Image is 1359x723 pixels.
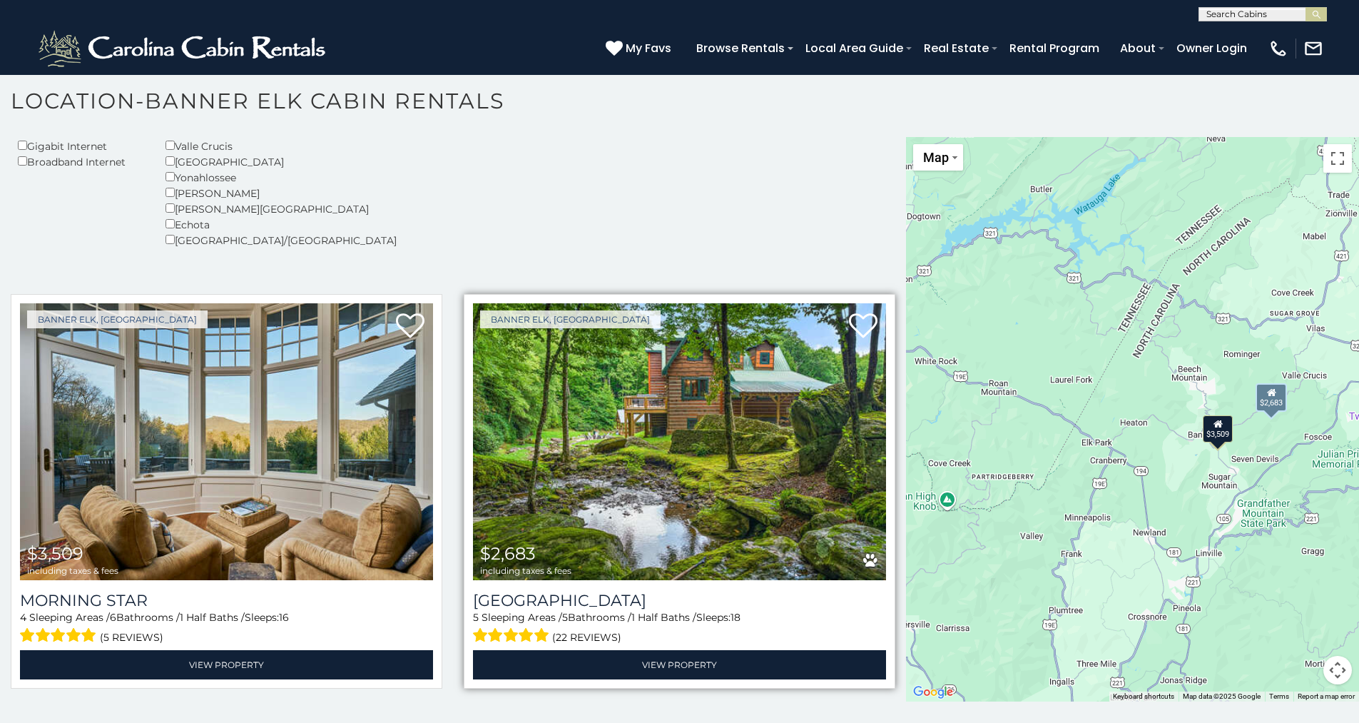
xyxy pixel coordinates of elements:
span: 5 [473,611,479,624]
a: Morning Star [20,591,433,610]
a: My Favs [606,39,675,58]
a: Terms (opens in new tab) [1269,692,1289,700]
img: White-1-2.png [36,27,332,70]
div: Sleeping Areas / Bathrooms / Sleeps: [20,610,433,647]
span: $3,509 [27,543,83,564]
div: [PERSON_NAME][GEOGRAPHIC_DATA] [166,201,397,216]
a: Real Estate [917,36,996,61]
a: Add to favorites [849,312,877,342]
div: Yonahlossee [166,169,397,185]
div: Gigabit Internet [18,138,144,153]
div: $2,683 [1256,383,1288,412]
span: 16 [279,611,289,624]
div: Valle Crucis [166,138,397,153]
a: Eagle Ridge Falls $2,683 including taxes & fees [473,303,886,580]
h3: Eagle Ridge Falls [473,591,886,610]
span: Map data ©2025 Google [1183,692,1261,700]
a: Owner Login [1169,36,1254,61]
img: phone-regular-white.png [1268,39,1288,59]
span: $2,683 [480,543,536,564]
a: Banner Elk, [GEOGRAPHIC_DATA] [480,310,661,328]
div: Broadband Internet [18,153,144,169]
div: [GEOGRAPHIC_DATA]/[GEOGRAPHIC_DATA] [166,232,397,248]
div: Sleeping Areas / Bathrooms / Sleeps: [473,610,886,647]
button: Keyboard shortcuts [1113,692,1174,702]
a: Add to favorites [396,312,424,342]
a: Browse Rentals [689,36,792,61]
img: Morning Star [20,303,433,580]
button: Map camera controls [1323,656,1352,684]
div: [GEOGRAPHIC_DATA] [166,153,397,169]
span: Map [923,150,949,165]
div: [PERSON_NAME] [166,185,397,201]
a: Morning Star $3,509 including taxes & fees [20,303,433,580]
a: Report a map error [1298,692,1355,700]
a: [GEOGRAPHIC_DATA] [473,591,886,610]
span: 6 [110,611,116,624]
span: My Favs [626,39,671,57]
div: $3,509 [1203,415,1233,443]
a: Local Area Guide [798,36,910,61]
span: 1 Half Baths / [631,611,696,624]
span: 5 [562,611,568,624]
button: Toggle fullscreen view [1323,144,1352,173]
span: including taxes & fees [27,566,118,575]
a: Banner Elk, [GEOGRAPHIC_DATA] [27,310,208,328]
img: Eagle Ridge Falls [473,303,886,580]
span: (5 reviews) [100,628,163,647]
a: About [1113,36,1163,61]
span: 4 [20,611,26,624]
div: Echota [166,216,397,232]
img: Google [910,683,957,702]
img: mail-regular-white.png [1303,39,1323,59]
a: View Property [20,650,433,679]
span: including taxes & fees [480,566,571,575]
button: Change map style [913,144,963,171]
a: View Property [473,650,886,679]
span: 1 Half Baths / [180,611,245,624]
a: Open this area in Google Maps (opens a new window) [910,683,957,702]
span: (22 reviews) [552,628,621,647]
a: Rental Program [1002,36,1106,61]
span: 18 [731,611,740,624]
